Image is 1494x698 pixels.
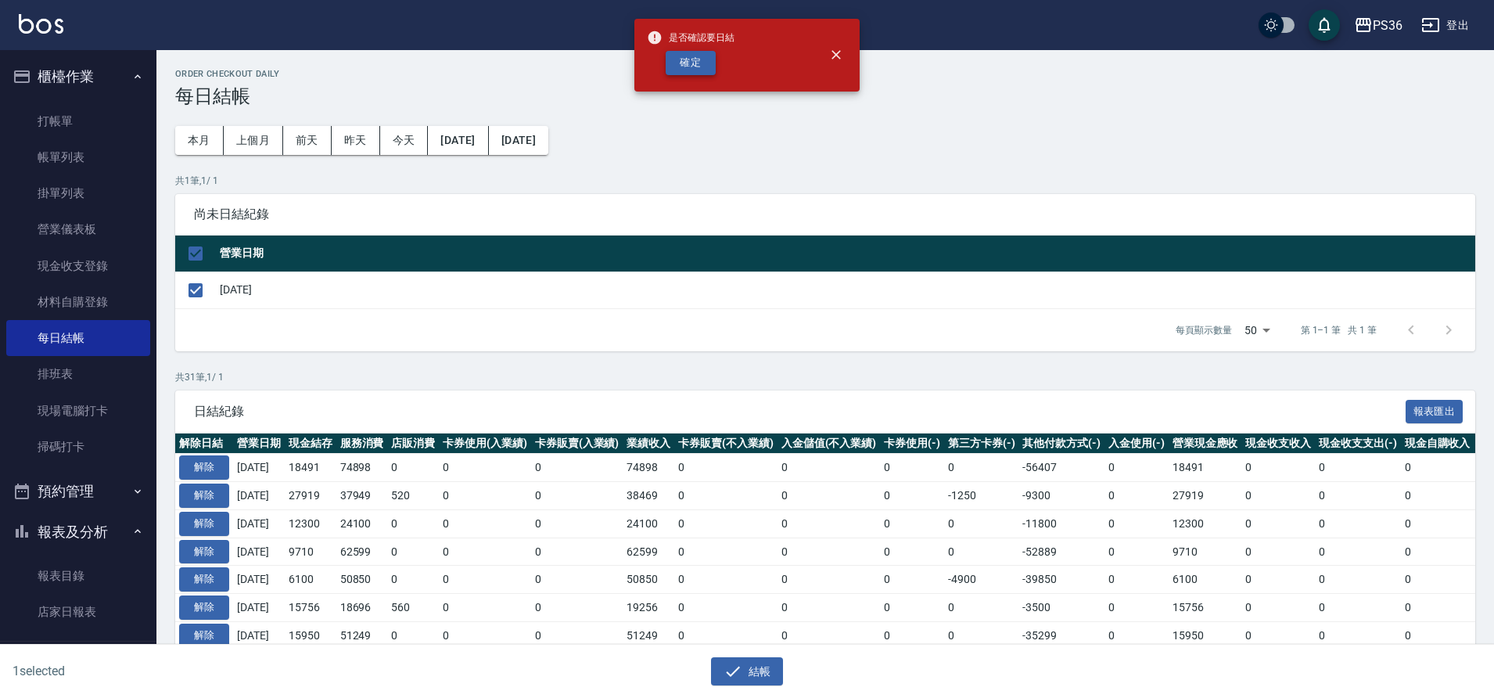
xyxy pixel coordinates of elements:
[1018,434,1104,454] th: 其他付款方式(-)
[1018,594,1104,622] td: -3500
[623,434,674,454] th: 業績收入
[880,509,944,538] td: 0
[439,594,531,622] td: 0
[623,538,674,566] td: 62599
[1241,434,1315,454] th: 現金收支收入
[179,624,229,648] button: 解除
[1406,400,1463,424] button: 報表匯出
[1315,434,1401,454] th: 現金收支支出(-)
[531,509,623,538] td: 0
[674,566,778,594] td: 0
[233,566,285,594] td: [DATE]
[531,538,623,566] td: 0
[387,594,439,622] td: 560
[428,126,488,155] button: [DATE]
[6,320,150,356] a: 每日結帳
[1169,621,1242,649] td: 15950
[387,538,439,566] td: 0
[1169,566,1242,594] td: 6100
[1104,566,1169,594] td: 0
[1241,509,1315,538] td: 0
[531,621,623,649] td: 0
[6,356,150,392] a: 排班表
[1169,594,1242,622] td: 15756
[387,482,439,510] td: 520
[6,512,150,552] button: 報表及分析
[880,621,944,649] td: 0
[1315,621,1401,649] td: 0
[387,621,439,649] td: 0
[1401,482,1474,510] td: 0
[6,248,150,284] a: 現金收支登錄
[778,566,881,594] td: 0
[179,512,229,536] button: 解除
[387,566,439,594] td: 0
[531,594,623,622] td: 0
[1104,454,1169,482] td: 0
[1401,594,1474,622] td: 0
[179,567,229,592] button: 解除
[439,538,531,566] td: 0
[1104,482,1169,510] td: 0
[13,661,371,681] h6: 1 selected
[6,175,150,211] a: 掛單列表
[1169,482,1242,510] td: 27919
[175,85,1475,107] h3: 每日結帳
[387,509,439,538] td: 0
[6,429,150,465] a: 掃碼打卡
[489,126,548,155] button: [DATE]
[1169,454,1242,482] td: 18491
[6,471,150,512] button: 預約管理
[623,509,674,538] td: 24100
[6,139,150,175] a: 帳單列表
[944,482,1019,510] td: -1250
[439,482,531,510] td: 0
[175,370,1475,384] p: 共 31 筆, 1 / 1
[623,482,674,510] td: 38469
[1401,621,1474,649] td: 0
[439,566,531,594] td: 0
[623,454,674,482] td: 74898
[336,509,388,538] td: 24100
[1401,538,1474,566] td: 0
[233,538,285,566] td: [DATE]
[285,454,336,482] td: 18491
[674,482,778,510] td: 0
[674,594,778,622] td: 0
[336,538,388,566] td: 62599
[1104,621,1169,649] td: 0
[623,594,674,622] td: 19256
[674,538,778,566] td: 0
[1018,509,1104,538] td: -11800
[944,509,1019,538] td: 0
[1315,566,1401,594] td: 0
[19,14,63,34] img: Logo
[175,126,224,155] button: 本月
[336,566,388,594] td: 50850
[880,566,944,594] td: 0
[666,51,716,75] button: 確定
[674,434,778,454] th: 卡券販賣(不入業績)
[1104,538,1169,566] td: 0
[1415,11,1475,40] button: 登出
[1315,509,1401,538] td: 0
[880,482,944,510] td: 0
[1169,434,1242,454] th: 營業現金應收
[283,126,332,155] button: 前天
[6,558,150,594] a: 報表目錄
[233,621,285,649] td: [DATE]
[6,631,150,667] a: 互助日報表
[623,621,674,649] td: 51249
[880,594,944,622] td: 0
[944,538,1019,566] td: 0
[285,434,336,454] th: 現金結存
[439,454,531,482] td: 0
[1241,594,1315,622] td: 0
[6,594,150,630] a: 店家日報表
[179,484,229,508] button: 解除
[674,621,778,649] td: 0
[1401,454,1474,482] td: 0
[233,509,285,538] td: [DATE]
[233,454,285,482] td: [DATE]
[6,56,150,97] button: 櫃檯作業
